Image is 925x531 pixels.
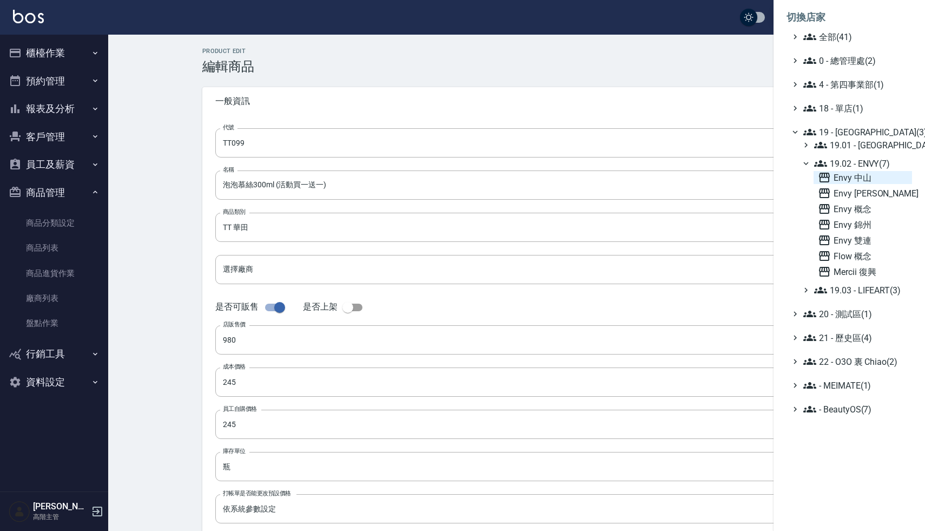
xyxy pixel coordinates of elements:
[803,30,908,43] span: 全部(41)
[803,126,908,139] span: 19 - [GEOGRAPHIC_DATA](3)
[818,171,908,184] span: Envy 中山
[814,139,908,152] span: 19.01 - [GEOGRAPHIC_DATA] (10)
[818,250,908,263] span: Flow 概念
[803,78,908,91] span: 4 - 第四事業部(1)
[803,307,908,320] span: 20 - 測試區(1)
[803,102,908,115] span: 18 - 單店(1)
[787,4,912,30] li: 切換店家
[803,54,908,67] span: 0 - 總管理處(2)
[803,355,908,368] span: 22 - O3O 裏 Chiao(2)
[803,379,908,392] span: - MEIMATE(1)
[818,265,908,278] span: Mercii 復興
[803,331,908,344] span: 21 - 歷史區(4)
[818,202,908,215] span: Envy 概念
[803,403,908,416] span: - BeautyOS(7)
[814,157,908,170] span: 19.02 - ENVY(7)
[814,284,908,297] span: 19.03 - LIFEART(3)
[818,187,908,200] span: Envy [PERSON_NAME]
[818,218,908,231] span: Envy 錦州
[818,234,908,247] span: Envy 雙連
